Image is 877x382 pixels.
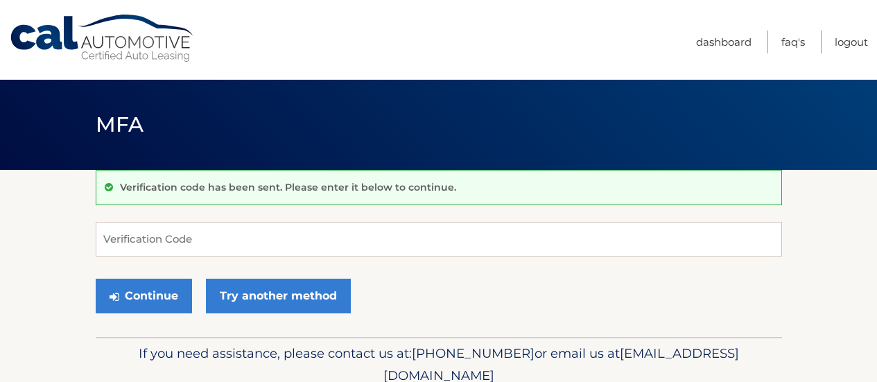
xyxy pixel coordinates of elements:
[696,31,752,53] a: Dashboard
[412,345,535,361] span: [PHONE_NUMBER]
[96,279,192,313] button: Continue
[96,222,782,257] input: Verification Code
[120,181,456,193] p: Verification code has been sent. Please enter it below to continue.
[9,14,196,63] a: Cal Automotive
[781,31,805,53] a: FAQ's
[96,112,144,137] span: MFA
[206,279,351,313] a: Try another method
[835,31,868,53] a: Logout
